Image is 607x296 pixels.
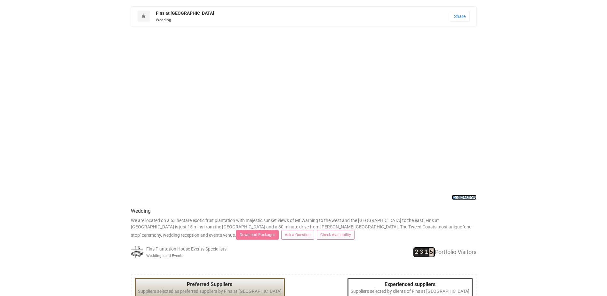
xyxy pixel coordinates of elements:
legend: Experienced suppliers [351,281,469,288]
a: Share [450,11,470,22]
div: We are located on a 65 hectare exotic fruit plantation with majestic sunset views of Mt Warning t... [126,201,481,265]
div: Portfolio Visitors [361,247,476,258]
img: data [131,246,144,259]
legend: Preferred Suppliers [138,281,282,288]
h4: Wedding [131,208,476,214]
a: Slideshow [452,195,476,200]
a: Download Packages [236,230,279,240]
div: Fins Plantation House Events Specialists [131,246,246,259]
span: 2 [415,248,419,256]
a: Check Availability [317,230,355,240]
small: Wedding [156,18,171,22]
strong: Fins at [GEOGRAPHIC_DATA] [156,11,214,16]
span: 3 [420,248,424,256]
small: Weddings and Events [146,253,183,258]
span: 5 [430,248,434,256]
span: 1 [425,248,429,256]
a: Ask a Question [281,230,314,240]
